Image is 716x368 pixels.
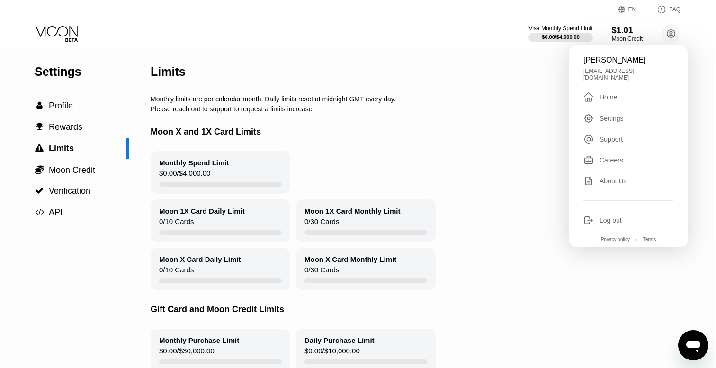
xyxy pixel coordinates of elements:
[49,207,63,217] span: API
[643,237,656,242] div: Terms
[583,155,673,165] div: Careers
[159,207,245,215] div: Moon 1X Card Daily Limit
[35,208,44,216] span: 
[304,336,375,344] div: Daily Purchase Limit
[304,255,396,263] div: Moon X Card Monthly Limit
[49,165,95,175] span: Moon Credit
[583,91,594,103] div: 
[600,115,624,122] div: Settings
[304,217,339,230] div: 0 / 30 Cards
[35,165,44,174] span: 
[151,65,186,79] div: Limits
[35,65,129,79] div: Settings
[304,207,401,215] div: Moon 1X Card Monthly Limit
[49,122,82,132] span: Rewards
[35,144,44,153] span: 
[583,68,673,81] div: [EMAIL_ADDRESS][DOMAIN_NAME]
[159,266,194,278] div: 0 / 10 Cards
[601,237,630,242] div: Privacy policy
[159,336,239,344] div: Monthly Purchase Limit
[600,156,623,164] div: Careers
[159,255,241,263] div: Moon X Card Daily Limit
[600,93,617,101] div: Home
[159,159,229,167] div: Monthly Spend Limit
[600,216,622,224] div: Log out
[583,91,673,103] div: Home
[528,25,592,42] div: Visa Monthly Spend Limit$0.00/$4,000.00
[35,187,44,195] span: 
[612,26,643,42] div: $1.01Moon Credit
[628,6,636,13] div: EN
[612,26,643,36] div: $1.01
[612,36,643,42] div: Moon Credit
[304,266,339,278] div: 0 / 30 Cards
[159,347,215,359] div: $0.00 / $30,000.00
[36,123,44,131] span: 
[669,6,680,13] div: FAQ
[304,347,360,359] div: $0.00 / $10,000.00
[542,34,580,40] div: $0.00 / $4,000.00
[36,101,43,110] span: 
[583,215,673,225] div: Log out
[618,5,647,14] div: EN
[647,5,680,14] div: FAQ
[35,101,44,110] div: 
[583,134,673,144] div: Support
[49,186,90,196] span: Verification
[583,113,673,124] div: Settings
[49,144,74,153] span: Limits
[600,177,627,185] div: About Us
[35,123,44,131] div: 
[678,330,708,360] iframe: Button to launch messaging window
[159,169,210,182] div: $0.00 / $4,000.00
[600,135,623,143] div: Support
[159,217,194,230] div: 0 / 10 Cards
[583,56,673,64] div: [PERSON_NAME]
[49,101,73,110] span: Profile
[583,176,673,186] div: About Us
[528,25,592,32] div: Visa Monthly Spend Limit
